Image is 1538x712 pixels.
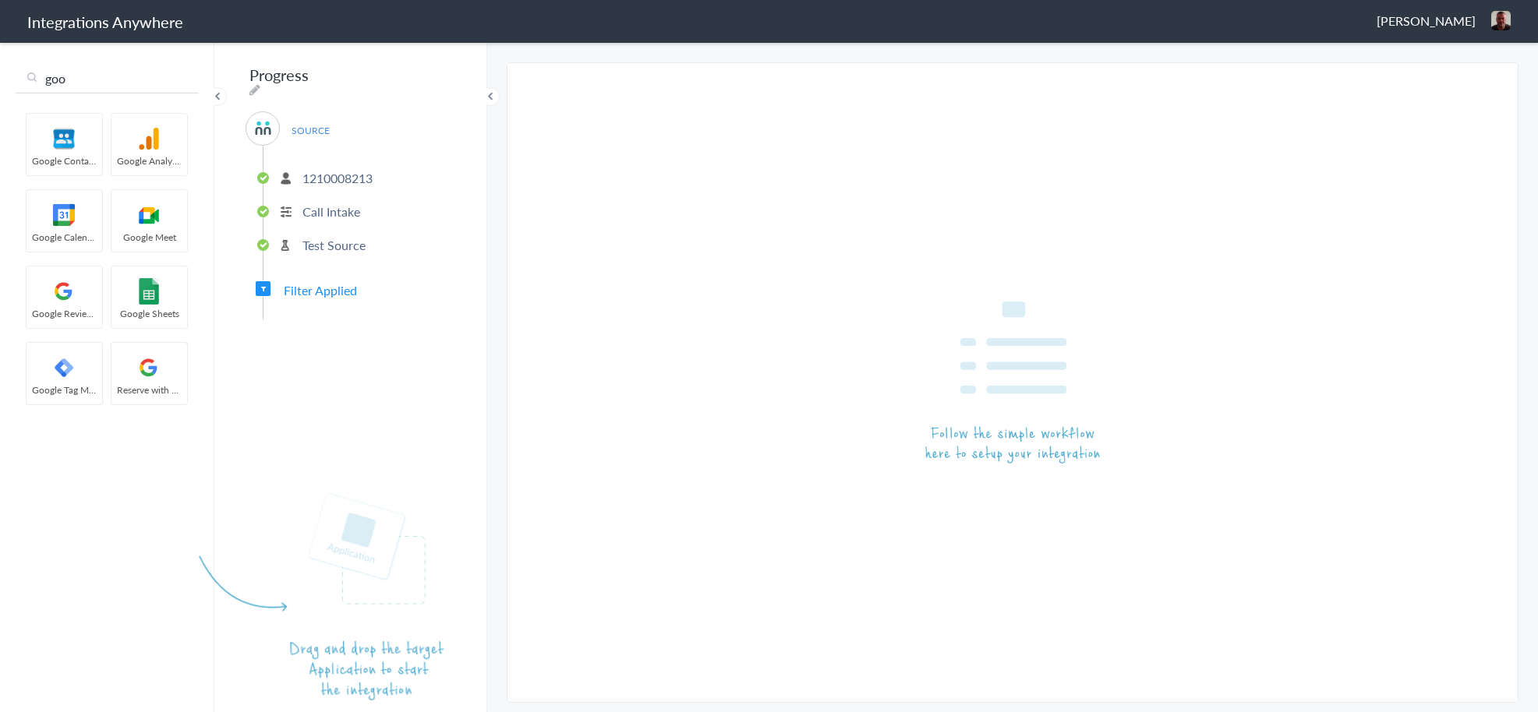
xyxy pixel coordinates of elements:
span: Google Reviews [27,307,102,320]
h1: Integrations Anywhere [27,11,183,33]
img: googlemeet-logo.svg [116,202,182,228]
input: Search... [16,64,199,93]
img: google-analytics.svg [116,125,182,152]
span: Google Meet [111,231,187,244]
img: google-logo.svg [31,278,97,305]
img: GoogleSheetLogo.png [116,278,182,305]
img: googleContact_logo.png [31,125,97,152]
img: google-tag-manager.svg [31,354,97,381]
img: google-calendar-logo.svg [31,202,97,228]
span: Google Sheets [111,307,187,320]
span: Google Contacts [27,154,102,167]
span: Google Calendar [27,231,102,244]
img: instruction-target.png [199,492,444,700]
span: Google Tag Manager [27,383,102,397]
span: Reserve with Google [111,383,187,397]
img: instruction-workflow.png [925,301,1100,464]
span: Google Analytics [111,154,187,167]
img: 3f0b932c-96d9-4d28-a08b-7ffbe1b8673f.png [1491,11,1511,30]
img: google-logo.svg [116,354,182,381]
span: [PERSON_NAME] [1377,12,1476,30]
